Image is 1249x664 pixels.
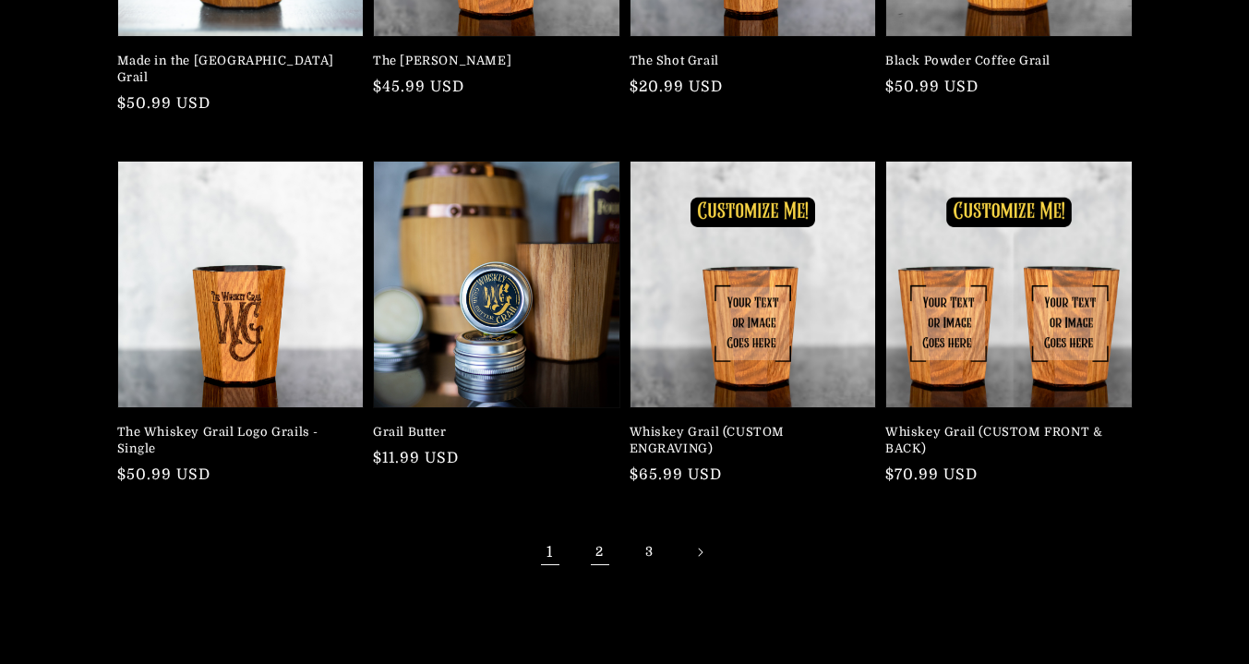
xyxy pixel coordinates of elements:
[630,532,670,573] a: Page 3
[117,53,354,86] a: Made in the [GEOGRAPHIC_DATA] Grail
[373,424,609,441] a: Grail Butter
[679,532,720,573] a: Next page
[373,53,609,69] a: The [PERSON_NAME]
[885,53,1122,69] a: Black Powder Coffee Grail
[630,424,866,457] a: Whiskey Grail (CUSTOM ENGRAVING)
[580,532,620,573] a: Page 2
[117,532,1133,573] nav: Pagination
[117,424,354,457] a: The Whiskey Grail Logo Grails - Single
[885,424,1122,457] a: Whiskey Grail (CUSTOM FRONT & BACK)
[530,532,570,573] span: Page 1
[630,53,866,69] a: The Shot Grail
